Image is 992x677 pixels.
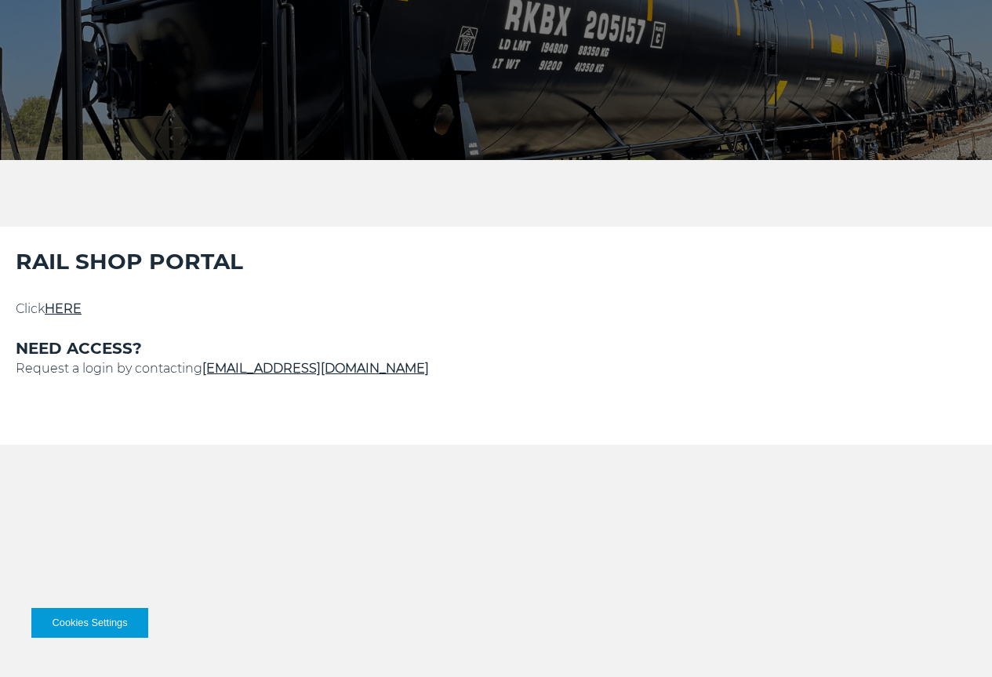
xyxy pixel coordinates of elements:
[45,301,82,316] a: HERE
[16,337,976,359] h3: NEED ACCESS?
[16,359,976,378] p: Request a login by contacting
[31,608,148,638] button: Cookies Settings
[16,300,976,318] p: Click
[202,361,429,376] a: [EMAIL_ADDRESS][DOMAIN_NAME]
[16,246,976,276] h2: RAIL SHOP PORTAL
